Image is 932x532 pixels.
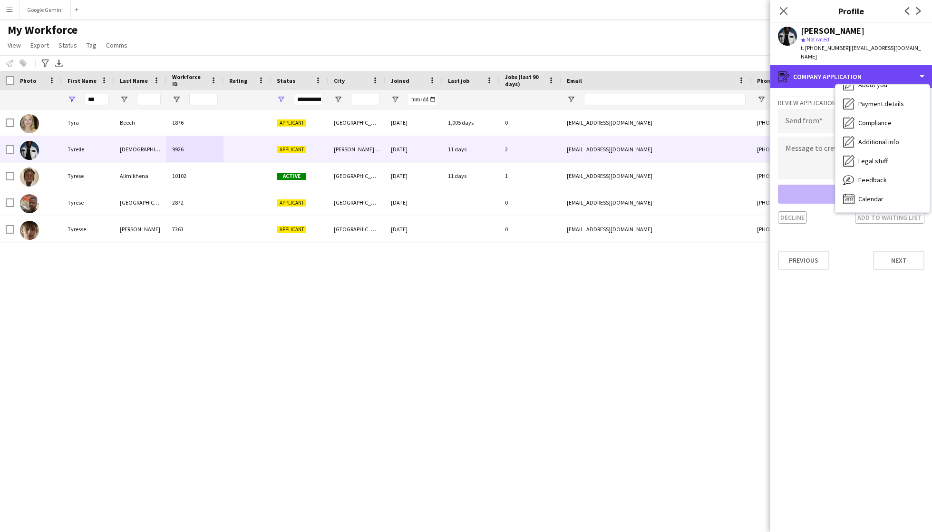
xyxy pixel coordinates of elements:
div: 2 [499,136,561,162]
div: [PHONE_NUMBER] [751,216,873,242]
div: [DATE] [385,189,442,216]
img: Tyra Beech [20,114,39,133]
div: Tyrese [62,163,114,189]
a: Comms [102,39,131,51]
span: Email [567,77,582,84]
img: Tyrese Dumbuya [20,194,39,213]
h3: Review Application [778,99,924,107]
div: [EMAIL_ADDRESS][DOMAIN_NAME] [561,163,751,189]
div: 1876 [166,109,223,136]
div: [DATE] [385,109,442,136]
div: [PHONE_NUMBER] [751,109,873,136]
span: My Workforce [8,23,78,37]
a: Tag [83,39,100,51]
div: Feedback [835,170,930,189]
span: Rating [229,77,247,84]
span: Comms [106,41,127,49]
div: Calendar [835,189,930,208]
div: [PERSON_NAME][GEOGRAPHIC_DATA] [328,136,385,162]
a: View [4,39,25,51]
img: Tyrese Alimikhena [20,167,39,187]
div: [EMAIL_ADDRESS][DOMAIN_NAME] [561,216,751,242]
span: Joined [391,77,409,84]
span: Calendar [858,195,883,203]
img: Tyresse Conway [20,221,39,240]
input: Email Filter Input [584,94,746,105]
button: Previous [778,251,829,270]
span: About you [858,80,887,89]
a: Status [55,39,81,51]
span: Phone [757,77,774,84]
div: 1 [499,163,561,189]
app-action-btn: Export XLSX [53,58,65,69]
div: 11 days [442,136,499,162]
div: [GEOGRAPHIC_DATA] [328,189,385,216]
span: City [334,77,345,84]
button: Next [873,251,924,270]
span: t. [PHONE_NUMBER] [801,44,850,51]
input: Workforce ID Filter Input [189,94,218,105]
div: [DATE] [385,216,442,242]
div: 7363 [166,216,223,242]
a: Export [27,39,53,51]
div: [GEOGRAPHIC_DATA] [328,163,385,189]
div: Beech [114,109,166,136]
div: [PHONE_NUMBER] [751,136,873,162]
span: Payment details [858,99,904,108]
div: [DATE] [385,136,442,162]
div: [PERSON_NAME] [114,216,166,242]
div: 1,005 days [442,109,499,136]
span: Active [277,173,306,180]
div: 2872 [166,189,223,216]
input: City Filter Input [351,94,379,105]
app-action-btn: Advanced filters [39,58,51,69]
div: [GEOGRAPHIC_DATA] [328,216,385,242]
button: Open Filter Menu [277,95,285,104]
span: Status [277,77,295,84]
span: Jobs (last 90 days) [505,73,544,88]
span: First Name [68,77,97,84]
span: Additional info [858,138,899,146]
div: [DATE] [385,163,442,189]
span: Not rated [806,36,829,43]
button: Google Gemini [19,0,71,19]
div: 0 [499,189,561,216]
span: Legal stuff [858,157,888,165]
span: Applicant [277,226,306,233]
div: 0 [499,109,561,136]
div: Legal stuff [835,151,930,170]
div: About you [835,75,930,94]
button: Open Filter Menu [68,95,76,104]
span: Status [58,41,77,49]
div: [GEOGRAPHIC_DATA] [328,109,385,136]
div: Tyresse [62,216,114,242]
div: Company application [770,65,932,88]
button: Open Filter Menu [172,95,181,104]
div: 0 [499,216,561,242]
div: [PERSON_NAME] [801,27,864,35]
div: Tyra [62,109,114,136]
input: First Name Filter Input [85,94,108,105]
div: [DEMOGRAPHIC_DATA] [114,136,166,162]
div: Tyrelle [62,136,114,162]
span: Applicant [277,146,306,153]
div: Alimikhena [114,163,166,189]
span: View [8,41,21,49]
button: Open Filter Menu [334,95,342,104]
button: Open Filter Menu [567,95,575,104]
div: [EMAIL_ADDRESS][DOMAIN_NAME] [561,109,751,136]
div: 10102 [166,163,223,189]
h3: Profile [770,5,932,17]
span: | [EMAIL_ADDRESS][DOMAIN_NAME] [801,44,921,60]
span: Tag [87,41,97,49]
div: [GEOGRAPHIC_DATA] [114,189,166,216]
div: [PHONE_NUMBER] [751,189,873,216]
span: Workforce ID [172,73,206,88]
input: Last Name Filter Input [137,94,161,105]
span: Last Name [120,77,148,84]
div: 9926 [166,136,223,162]
span: Photo [20,77,36,84]
span: Feedback [858,176,887,184]
div: 11 days [442,163,499,189]
span: Applicant [277,119,306,127]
